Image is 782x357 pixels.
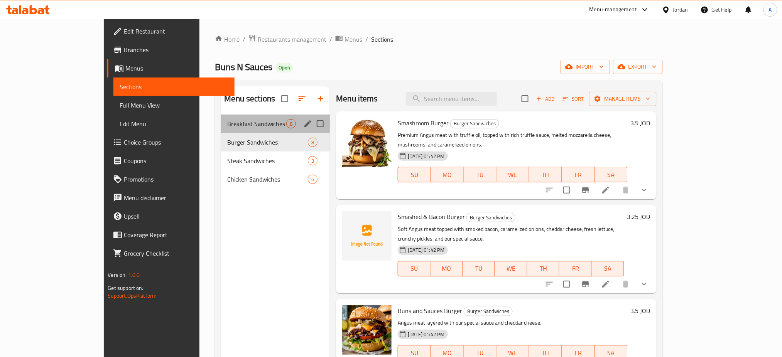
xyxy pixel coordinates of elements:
[619,62,657,72] span: export
[401,263,427,274] span: SU
[527,261,560,276] button: TH
[275,64,293,71] span: Open
[561,93,586,105] button: Sort
[371,35,393,44] span: Sections
[221,170,330,189] div: Chicken Sandwiches6
[108,270,127,280] span: Version:
[558,93,589,105] span: Sort items
[308,176,317,183] span: 6
[398,224,624,244] p: Soft Angus meat topped with smoked bacon, caramelized onions, cheddar cheese, fresh lettuce, crun...
[107,226,235,244] a: Coverage Report
[434,169,461,180] span: MO
[497,167,529,182] button: WE
[595,94,650,104] span: Manage items
[434,263,460,274] span: MO
[464,307,512,316] span: Burger Sandwiches
[224,93,275,104] h2: Menu sections
[613,60,663,74] button: export
[559,182,575,198] span: Select to update
[311,89,330,108] button: Add section
[616,181,635,199] button: delete
[565,169,592,180] span: FR
[221,152,330,170] div: Steak Sandwiches3
[398,305,462,317] span: Buns and Sauces Burger
[342,118,392,167] img: Smashroom Burger
[120,82,228,91] span: Sections
[287,120,296,128] span: 8
[221,115,330,133] div: Breakfast Sandwiches8edit
[124,193,228,202] span: Menu disclaimer
[302,118,314,130] button: edit
[107,207,235,226] a: Upsell
[342,305,392,355] img: Buns and Sauces Burger
[108,283,143,293] span: Get support on:
[221,111,330,192] nav: Menu sections
[533,93,558,105] button: Add
[308,175,318,184] div: items
[592,261,624,276] button: SA
[221,133,330,152] div: Burger Sandwiches8
[124,45,228,54] span: Branches
[124,156,228,165] span: Coupons
[308,157,317,165] span: 3
[215,58,272,76] span: Buns N Sauces
[431,261,463,276] button: MO
[540,181,559,199] button: sort-choices
[405,331,448,338] span: [DATE] 01:42 PM
[107,189,235,207] a: Menu disclaimer
[595,263,621,274] span: SA
[535,94,556,103] span: Add
[120,119,228,128] span: Edit Menu
[562,167,595,182] button: FR
[336,93,378,104] h2: Menu items
[107,22,235,40] a: Edit Restaurant
[589,5,637,14] div: Menu-management
[107,133,235,152] a: Choice Groups
[124,230,228,239] span: Coverage Report
[769,5,772,14] span: A
[248,34,326,44] a: Restaurants management
[107,152,235,170] a: Coupons
[124,138,228,147] span: Choice Groups
[107,40,235,59] a: Branches
[559,261,592,276] button: FR
[467,169,493,180] span: TU
[563,94,584,103] span: Sort
[398,261,430,276] button: SU
[243,35,245,44] li: /
[227,138,308,147] div: Burger Sandwiches
[466,263,492,274] span: TU
[498,263,524,274] span: WE
[124,249,228,258] span: Grocery Checklist
[398,211,465,222] span: Smashed & Bacon Burger
[673,5,688,14] div: Jordan
[120,101,228,110] span: Full Menu View
[561,60,610,74] button: import
[559,276,575,292] span: Select to update
[227,175,308,184] span: Chicken Sandwiches
[113,96,235,115] a: Full Menu View
[113,77,235,96] a: Sections
[293,89,311,108] span: Sort sections
[113,115,235,133] a: Edit Menu
[529,167,562,182] button: TH
[631,118,650,128] h6: 3.5 JOD
[532,169,559,180] span: TH
[640,185,649,195] svg: Show Choices
[329,35,332,44] li: /
[635,181,654,199] button: show more
[227,119,286,128] span: Breakfast Sandwiches
[589,92,657,106] button: Manage items
[308,139,317,146] span: 8
[467,213,515,222] span: Burger Sandwiches
[466,213,515,222] div: Burger Sandwiches
[450,119,499,128] div: Burger Sandwiches
[595,167,628,182] button: SA
[405,246,448,254] span: [DATE] 01:42 PM
[431,167,464,182] button: MO
[616,275,635,293] button: delete
[227,156,308,165] span: Steak Sandwiches
[107,170,235,189] a: Promotions
[342,211,392,261] img: Smashed & Bacon Burger
[530,263,557,274] span: TH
